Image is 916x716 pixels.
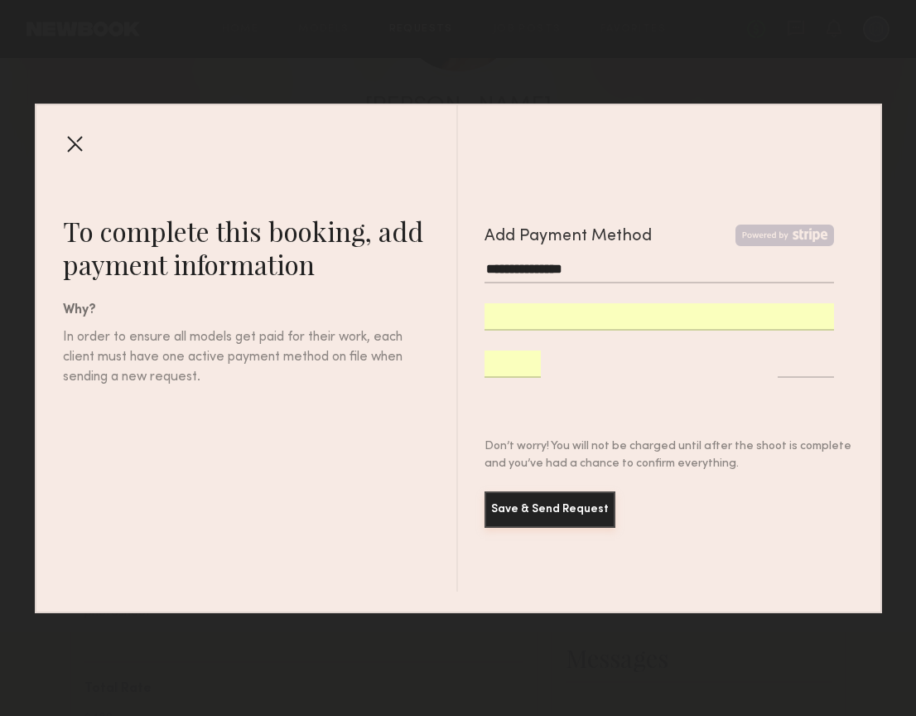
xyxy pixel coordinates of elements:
[63,215,457,281] div: To complete this booking, add payment information
[63,327,404,387] div: In order to ensure all models get paid for their work, each client must have one active payment m...
[485,308,834,324] iframe: Secure card number input frame
[778,356,834,371] iframe: Secure CVC input frame
[63,301,457,321] div: Why?
[485,356,541,371] iframe: Secure expiration date input frame
[485,491,615,528] button: Save & Send Request
[485,225,652,249] div: Add Payment Method
[485,438,854,472] div: Don’t worry! You will not be charged until after the shoot is complete and you’ve had a chance to...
